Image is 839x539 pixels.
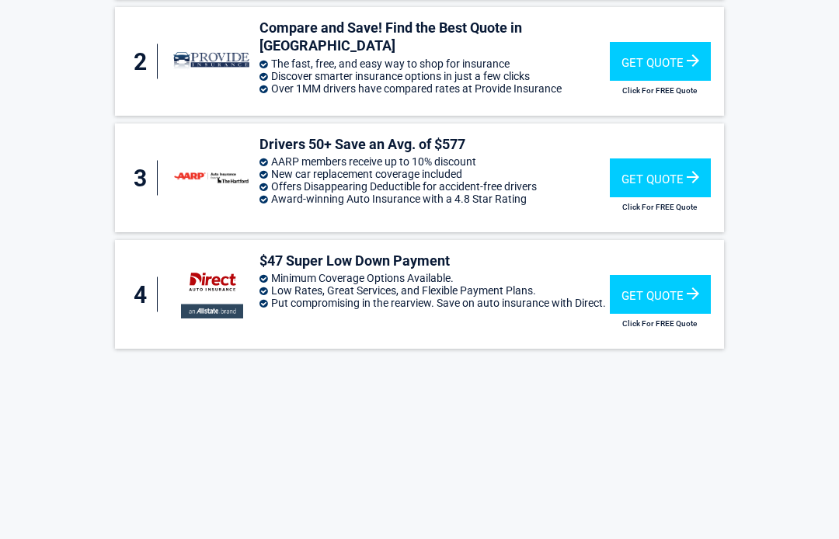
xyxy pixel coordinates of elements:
img: thehartford's logo [171,158,252,197]
div: Get Quote [610,42,711,81]
li: Minimum Coverage Options Available. [259,272,610,284]
h3: Drivers 50+ Save an Avg. of $577 [259,135,610,153]
h2: Click For FREE Quote [610,203,710,211]
h2: Click For FREE Quote [610,319,710,328]
img: provide-insurance's logo [171,42,252,81]
img: directauto's logo [171,263,252,326]
li: Offers Disappearing Deductible for accident-free drivers [259,180,610,193]
h3: Compare and Save! Find the Best Quote in [GEOGRAPHIC_DATA] [259,19,610,55]
h2: Click For FREE Quote [610,86,710,95]
div: 2 [131,44,157,79]
li: AARP members receive up to 10% discount [259,155,610,168]
li: The fast, free, and easy way to shop for insurance [259,57,610,70]
div: 3 [131,161,157,196]
div: Get Quote [610,158,711,197]
li: New car replacement coverage included [259,168,610,180]
li: Over 1MM drivers have compared rates at Provide Insurance [259,82,610,95]
div: Get Quote [610,275,711,314]
h3: $47 Super Low Down Payment [259,252,610,269]
li: Award-winning Auto Insurance with a 4.8 Star Rating [259,193,610,205]
div: 4 [131,277,157,312]
li: Put compromising in the rearview. Save on auto insurance with Direct. [259,297,610,309]
li: Discover smarter insurance options in just a few clicks [259,70,610,82]
li: Low Rates, Great Services, and Flexible Payment Plans. [259,284,610,297]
